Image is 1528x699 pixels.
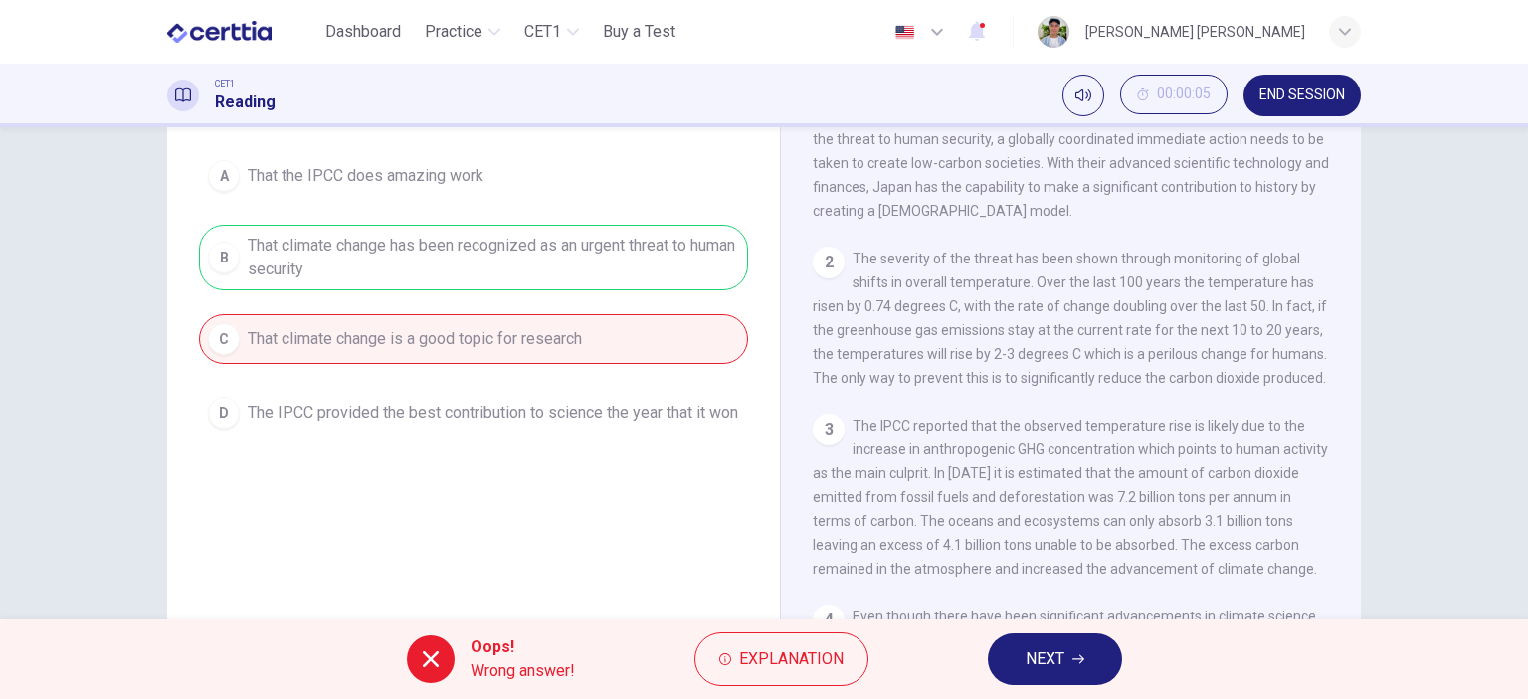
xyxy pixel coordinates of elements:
[317,14,409,50] button: Dashboard
[1026,645,1064,673] span: NEXT
[167,12,272,52] img: CERTTIA logo
[215,77,235,90] span: CET1
[471,659,575,683] span: Wrong answer!
[694,632,868,686] button: Explanation
[524,20,561,44] span: CET1
[167,12,317,52] a: CERTTIA logo
[1157,87,1211,102] span: 00:00:05
[595,14,683,50] button: Buy a Test
[813,418,1328,577] span: The IPCC reported that the observed temperature rise is likely due to the increase in anthropogen...
[739,645,844,673] span: Explanation
[471,635,575,659] span: Oops!
[892,25,917,40] img: en
[1243,75,1361,116] button: END SESSION
[1120,75,1228,116] div: Hide
[516,14,587,50] button: CET1
[1062,75,1104,116] div: Mute
[1259,87,1345,103] span: END SESSION
[988,633,1122,685] button: NEXT
[425,20,482,44] span: Practice
[1120,75,1228,114] button: 00:00:05
[1038,16,1069,48] img: Profile picture
[325,20,401,44] span: Dashboard
[813,605,845,636] div: 4
[1085,20,1305,44] div: [PERSON_NAME] [PERSON_NAME]
[215,90,276,114] h1: Reading
[813,251,1327,386] span: The severity of the threat has been shown through monitoring of global shifts in overall temperat...
[603,20,675,44] span: Buy a Test
[813,247,845,278] div: 2
[813,414,845,445] div: 3
[417,14,508,50] button: Practice
[813,60,1329,219] span: The awarding of the Nobel Peace Prize to the International Panel on Climate Change (IPCC) signifi...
